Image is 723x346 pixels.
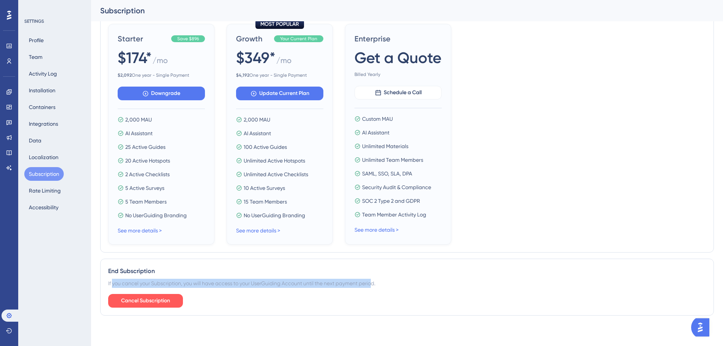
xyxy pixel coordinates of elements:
[24,50,47,64] button: Team
[125,129,153,138] span: AI Assistant
[362,142,408,151] span: Unlimited Materials
[244,183,285,193] span: 10 Active Surveys
[24,18,86,24] div: SETTINGS
[255,20,304,29] div: MOST POPULAR
[280,36,317,42] span: Your Current Plan
[100,5,695,16] div: Subscription
[118,47,152,68] span: $174*
[236,87,323,100] button: Update Current Plan
[354,227,399,233] a: See more details >
[125,197,167,206] span: 5 Team Members
[236,33,271,44] span: Growth
[244,170,308,179] span: Unlimited Active Checklists
[125,211,187,220] span: No UserGuiding Branding
[118,87,205,100] button: Downgrade
[24,100,60,114] button: Containers
[244,142,287,152] span: 100 Active Guides
[118,33,168,44] span: Starter
[125,170,170,179] span: 2 Active Checklists
[125,156,170,165] span: 20 Active Hotspots
[362,155,423,164] span: Unlimited Team Members
[362,196,420,205] span: SOC 2 Type 2 and GDPR
[244,197,287,206] span: 15 Team Members
[24,67,61,81] button: Activity Log
[24,84,60,97] button: Installation
[362,210,426,219] span: Team Member Activity Log
[362,183,431,192] span: Security Audit & Compliance
[24,33,48,47] button: Profile
[153,55,168,69] span: / mo
[354,33,442,44] span: Enterprise
[118,73,132,78] b: $ 2,092
[151,89,180,98] span: Downgrade
[236,47,276,68] span: $349*
[354,71,442,77] span: Billed Yearly
[108,279,706,288] div: If you cancel your Subscription, you will have access to your UserGuiding Account until the next ...
[354,47,441,68] span: Get a Quote
[118,72,205,78] span: One year - Single Payment
[236,72,323,78] span: One year - Single Payment
[236,73,249,78] b: $ 4,192
[108,267,706,276] div: End Subscription
[125,142,165,152] span: 25 Active Guides
[118,228,162,234] a: See more details >
[24,184,65,197] button: Rate Limiting
[24,201,63,214] button: Accessibility
[244,129,271,138] span: AI Assistant
[362,169,412,178] span: SAML, SSO, SLA, DPA
[244,115,270,124] span: 2,000 MAU
[691,316,714,339] iframe: UserGuiding AI Assistant Launcher
[108,294,183,308] button: Cancel Subscription
[125,183,164,193] span: 5 Active Surveys
[236,228,280,234] a: See more details >
[384,88,422,97] span: Schedule a Call
[244,211,305,220] span: No UserGuiding Branding
[362,114,393,123] span: Custom MAU
[24,117,63,131] button: Integrations
[362,128,389,137] span: AI Assistant
[125,115,152,124] span: 2,000 MAU
[24,150,63,164] button: Localization
[259,89,309,98] span: Update Current Plan
[276,55,291,69] span: / mo
[24,134,46,147] button: Data
[177,36,199,42] span: Save $896
[354,86,442,100] button: Schedule a Call
[244,156,305,165] span: Unlimited Active Hotspots
[121,296,170,305] span: Cancel Subscription
[24,167,64,181] button: Subscription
